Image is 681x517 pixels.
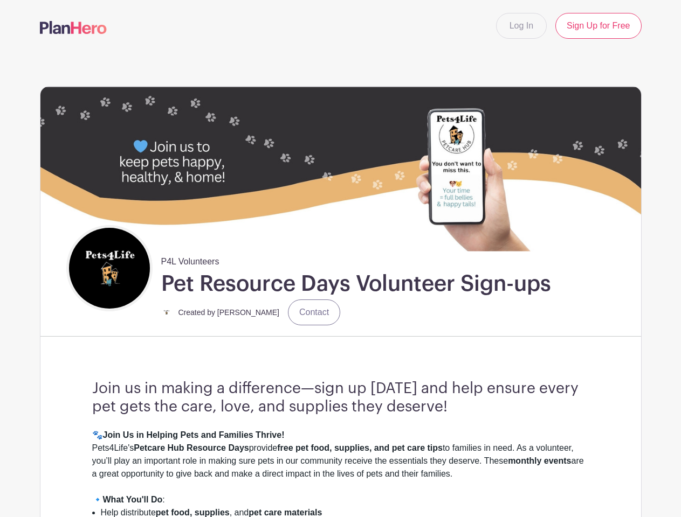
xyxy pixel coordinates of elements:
[92,493,589,506] div: 🔹 :
[178,308,280,317] small: Created by [PERSON_NAME]
[40,21,107,34] img: logo-507f7623f17ff9eddc593b1ce0a138ce2505c220e1c5a4e2b4648c50719b7d32.svg
[134,443,249,452] strong: Petcare Hub Resource Days
[161,270,551,297] h1: Pet Resource Days Volunteer Sign-ups
[277,443,443,452] strong: free pet food, supplies, and pet care tips
[156,508,230,517] strong: pet food, supplies
[496,13,547,39] a: Log In
[508,456,571,465] strong: monthly events
[555,13,641,39] a: Sign Up for Free
[103,430,285,439] strong: Join Us in Helping Pets and Families Thrive!
[161,307,172,318] img: small%20square%20logo.jpg
[103,495,163,504] strong: What You'll Do
[249,508,322,517] strong: pet care materials
[288,299,340,325] a: Contact
[161,251,219,268] span: P4L Volunteers
[92,429,589,493] div: 🐾 Pets4Life's provide to families in need. As a volunteer, you’ll play an important role in makin...
[40,87,641,251] img: 40210%20Zip%20(7).jpg
[69,228,150,309] img: square%20black%20logo%20FB%20profile.jpg
[92,380,589,416] h3: Join us in making a difference—sign up [DATE] and help ensure every pet gets the care, love, and ...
